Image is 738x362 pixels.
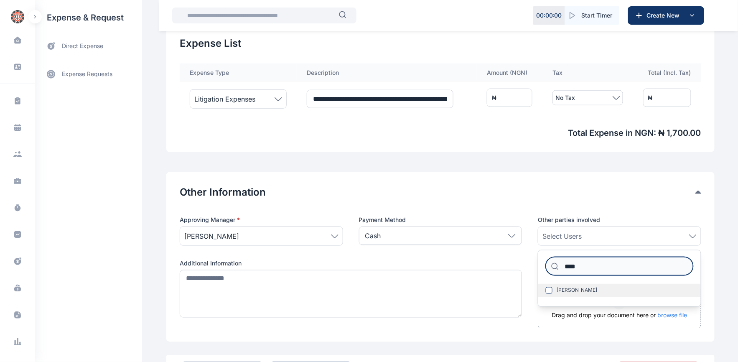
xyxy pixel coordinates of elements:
th: Expense Type [180,64,297,82]
th: Description [297,64,477,82]
button: Start Timer [565,6,619,25]
span: No Tax [555,93,575,103]
span: [PERSON_NAME] [184,231,239,241]
span: direct expense [62,42,103,51]
div: ₦ [492,94,496,102]
p: Cash [365,231,381,241]
span: Start Timer [582,11,613,20]
span: Approving Manager [180,216,240,224]
span: browse file [658,312,687,319]
span: Select Users [542,231,582,241]
div: Other Information [180,186,701,199]
span: Litigation Expenses [194,94,255,104]
a: expense requests [35,64,142,84]
p: 00 : 00 : 00 [536,11,562,20]
a: direct expense [35,35,142,57]
button: Create New [628,6,704,25]
h2: Expense List [180,37,701,50]
span: Other parties involved [538,216,600,224]
span: [PERSON_NAME] [557,287,597,294]
span: Total Expense in NGN : ₦ 1,700.00 [180,127,701,139]
div: expense requests [35,57,142,84]
div: Drag and drop your document here or [538,311,701,328]
label: Payment Method [359,216,522,224]
th: Tax [542,64,633,82]
span: Create New [644,11,687,20]
div: ₦ [648,94,653,102]
label: Additional Information [180,259,522,268]
th: Total (Incl. Tax) [633,64,701,82]
th: Amount ( NGN ) [477,64,542,82]
button: Other Information [180,186,695,199]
